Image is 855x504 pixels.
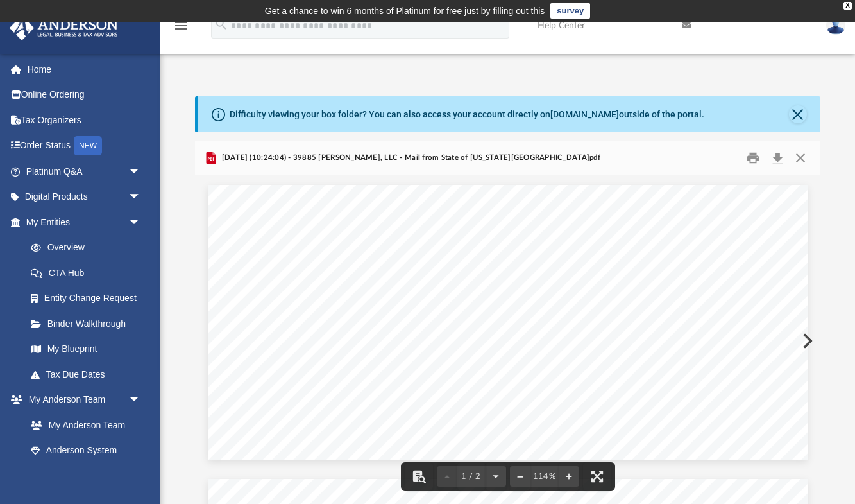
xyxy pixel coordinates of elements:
a: Order StatusNEW [9,133,160,159]
a: menu [173,24,189,33]
a: Tax Organizers [9,107,160,133]
button: 1 / 2 [457,462,486,491]
button: Close [788,148,811,168]
a: survey [550,3,590,19]
a: My Blueprint [18,336,154,362]
a: Digital Productsarrow_drop_down [9,184,160,210]
a: Online Ordering [9,82,160,108]
button: Zoom in [559,462,579,491]
div: Get a chance to win 6 months of Platinum for free just by filling out this [265,3,545,19]
a: Home [9,56,160,82]
div: Difficulty viewing your box folder? You can also access your account directly on outside of the p... [230,108,704,121]
span: [DATE] (10:24:04) - 39885 [PERSON_NAME], LLC - Mail from State of [US_STATE][GEOGRAPHIC_DATA]pdf [219,152,600,164]
a: Binder Walkthrough [18,311,160,336]
a: Tax Due Dates [18,361,160,387]
button: Download [766,148,789,168]
div: close [843,2,852,10]
a: CTA Hub [18,260,160,286]
button: Enter fullscreen [583,462,611,491]
img: Anderson Advisors Platinum Portal [6,15,122,40]
a: Platinum Q&Aarrow_drop_down [9,159,160,184]
button: Print [740,148,766,168]
a: [DOMAIN_NAME] [550,109,619,119]
a: My Anderson Team [18,412,148,438]
a: Anderson System [18,438,154,464]
img: User Pic [826,16,845,35]
span: arrow_drop_down [128,184,154,211]
span: arrow_drop_down [128,387,154,413]
span: arrow_drop_down [128,209,154,236]
a: My Entitiesarrow_drop_down [9,209,160,235]
div: NEW [74,136,102,155]
button: Next page [486,462,506,491]
a: Overview [18,235,160,261]
span: arrow_drop_down [128,159,154,185]
span: 1 / 2 [457,473,486,481]
a: My Anderson Teamarrow_drop_down [9,387,154,413]
button: Zoom out [510,462,530,491]
div: Current zoom level [530,473,559,481]
button: Toggle findbar [405,462,433,491]
div: Page 1 [208,175,808,469]
i: search [214,17,228,31]
a: Entity Change Request [18,286,160,311]
button: Close [789,105,807,123]
i: menu [173,18,189,33]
